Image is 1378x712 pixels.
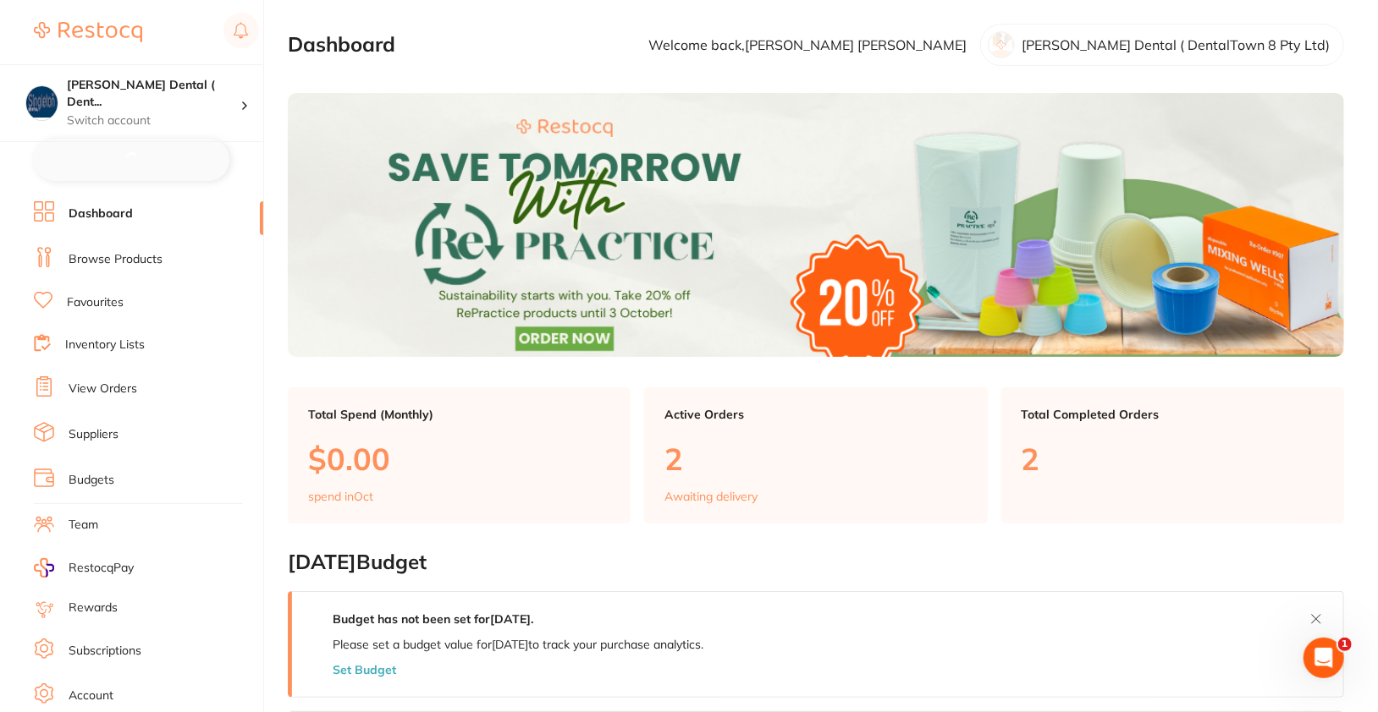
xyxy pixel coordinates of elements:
p: Active Orders [664,408,967,421]
a: Active Orders2Awaiting delivery [644,387,987,524]
p: Please set a budget value for [DATE] to track your purchase analytics. [333,638,703,651]
span: 1 [1338,638,1352,651]
a: Suppliers [69,426,119,443]
a: Budgets [69,472,114,489]
a: Team [69,517,98,534]
img: RestocqPay [34,558,54,578]
iframe: Intercom live chat [1304,638,1344,678]
a: RestocqPay [34,558,134,578]
img: Dashboard [288,93,1344,357]
img: Singleton Dental ( DentalTown 8 Pty Ltd) [26,86,58,118]
a: Inventory Lists [65,337,145,353]
p: Total Completed Orders [1022,408,1324,421]
button: Set Budget [333,663,396,676]
a: Account [69,687,113,704]
p: spend in Oct [308,490,373,503]
a: Restocq Logo [34,13,142,52]
p: 2 [664,441,967,476]
a: View Orders [69,381,137,397]
a: Subscriptions [69,643,141,660]
a: Browse Products [69,251,163,268]
span: RestocqPay [69,560,134,577]
img: Restocq Logo [34,22,142,42]
p: 2 [1022,441,1324,476]
p: Total Spend (Monthly) [308,408,610,421]
a: Favourites [67,294,124,311]
h2: Dashboard [288,33,395,57]
p: [PERSON_NAME] Dental ( DentalTown 8 Pty Ltd) [1022,37,1330,52]
h2: [DATE] Budget [288,550,1344,574]
p: Welcome back, [PERSON_NAME] [PERSON_NAME] [648,37,967,52]
strong: Budget has not been set for [DATE] . [333,611,533,627]
p: Awaiting delivery [664,490,758,503]
a: Total Spend (Monthly)$0.00spend inOct [288,387,631,524]
h4: Singleton Dental ( DentalTown 8 Pty Ltd) [67,77,240,110]
a: Total Completed Orders2 [1001,387,1344,524]
p: Switch account [67,112,240,129]
a: Rewards [69,600,118,616]
a: Dashboard [69,205,133,222]
p: $0.00 [308,441,610,476]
